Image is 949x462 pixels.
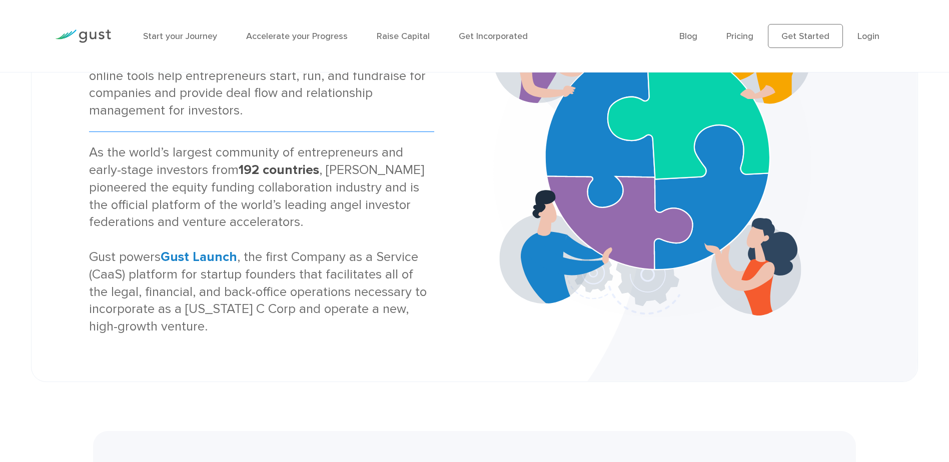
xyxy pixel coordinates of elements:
[89,32,434,119] div: Gust is the global SaaS platform for founding, operating, and investing in scalable, high-growth ...
[726,31,753,41] a: Pricing
[377,31,430,41] a: Raise Capital
[246,31,348,41] a: Accelerate your Progress
[768,24,843,48] a: Get Started
[55,29,111,43] img: Gust Logo
[679,31,697,41] a: Blog
[857,31,879,41] a: Login
[161,249,237,264] a: Gust Launch
[459,31,528,41] a: Get Incorporated
[89,144,434,335] div: As the world’s largest community of entrepreneurs and early-stage investors from , [PERSON_NAME] ...
[239,162,319,177] strong: 192 countries
[143,31,217,41] a: Start your Journey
